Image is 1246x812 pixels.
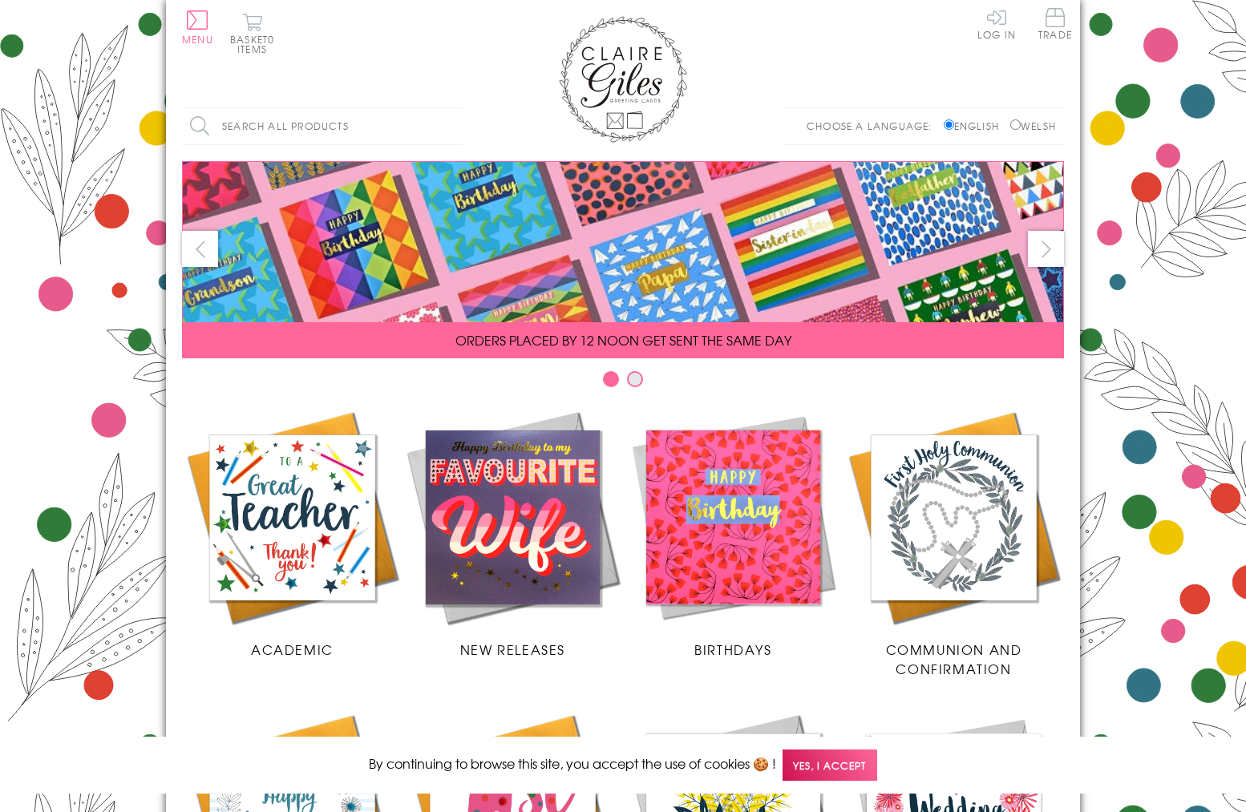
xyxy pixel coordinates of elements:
span: Academic [251,640,334,659]
input: Search [447,108,463,144]
span: Yes, I accept [783,749,877,781]
label: English [944,119,1007,133]
span: Menu [182,32,213,46]
input: English [944,119,954,130]
input: Search all products [182,108,463,144]
label: Welsh [1010,119,1056,133]
span: Communion and Confirmation [886,640,1022,678]
div: Carousel Pagination [182,370,1064,395]
span: 0 items [237,32,274,56]
button: Carousel Page 1 (Current Slide) [603,371,619,387]
a: Communion and Confirmation [843,407,1064,678]
a: Log In [977,8,1016,39]
img: Claire Giles Greetings Cards [559,16,687,143]
a: New Releases [403,407,623,659]
a: Trade [1038,8,1072,42]
button: Menu [182,10,213,44]
a: Academic [182,407,403,659]
button: prev [182,231,218,267]
span: Birthdays [694,640,771,659]
span: Trade [1038,8,1072,39]
span: New Releases [460,640,565,659]
button: next [1028,231,1064,267]
span: ORDERS PLACED BY 12 NOON GET SENT THE SAME DAY [455,330,791,349]
p: Choose a language: [807,119,941,133]
button: Carousel Page 2 [627,371,643,387]
input: Welsh [1010,119,1021,130]
a: Birthdays [623,407,843,659]
button: Basket0 items [230,13,274,54]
